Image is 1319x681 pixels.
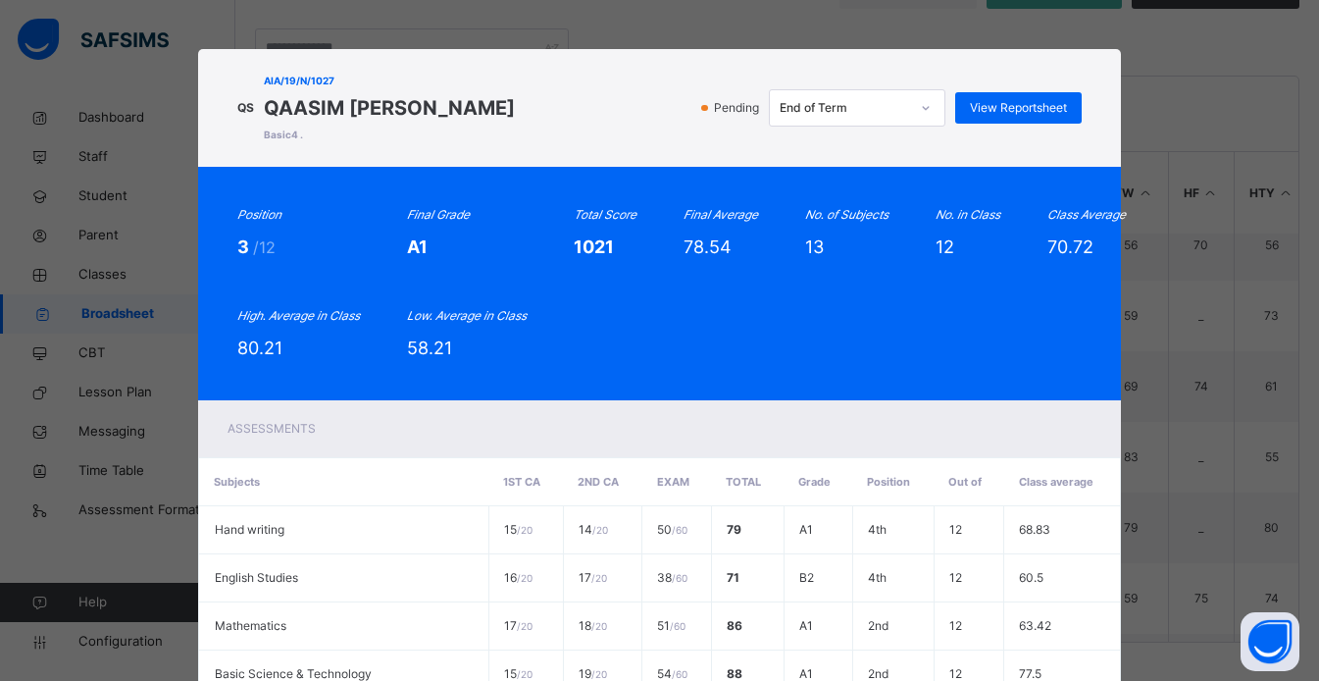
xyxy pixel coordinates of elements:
span: EXAM [657,475,689,489]
span: / 20 [517,524,533,536]
span: / 20 [591,668,607,680]
span: /12 [253,237,276,257]
span: Hand writing [215,522,284,537]
span: 15 [504,522,533,537]
span: / 20 [591,572,607,584]
span: Grade [798,475,831,489]
span: A1 [799,618,813,633]
span: 60.5 [1019,570,1043,585]
span: English Studies [215,570,298,585]
span: AIA/19/N/1027 [264,74,515,88]
span: 71 [727,570,739,585]
i: High. Average in Class [237,308,360,323]
span: 4th [868,570,887,585]
span: 12 [949,522,962,537]
span: 54 [657,666,687,681]
i: Final Grade [407,207,470,222]
span: 15 [504,666,533,681]
span: QS [237,100,254,115]
i: Low. Average in Class [407,308,527,323]
span: 17 [504,618,533,633]
span: A1 [799,666,813,681]
span: 17 [579,570,607,585]
span: 51 [657,618,685,633]
span: QAASIM [PERSON_NAME] [264,93,515,123]
span: 2ND CA [578,475,619,489]
i: No. in Class [936,207,1000,222]
span: Pending [712,99,765,117]
i: Total Score [574,207,636,222]
span: 19 [579,666,607,681]
span: 2nd [868,618,888,633]
span: 68.83 [1019,522,1050,537]
span: Basic Science & Technology [215,666,372,681]
span: / 60 [672,668,687,680]
span: 77.5 [1019,666,1041,681]
span: 63.42 [1019,618,1051,633]
span: / 20 [517,572,533,584]
span: 12 [949,666,962,681]
span: / 20 [591,620,607,632]
span: 4th [868,522,887,537]
span: / 60 [672,572,687,584]
span: Mathematics [215,618,286,633]
span: / 20 [592,524,608,536]
span: / 60 [672,524,687,536]
span: / 60 [670,620,685,632]
span: 86 [727,618,742,633]
span: B2 [799,570,814,585]
span: / 20 [517,668,533,680]
i: Position [237,207,281,222]
span: 50 [657,522,687,537]
span: 1ST CA [503,475,540,489]
span: 58.21 [407,338,452,358]
span: 16 [504,570,533,585]
span: Assessments [228,421,316,436]
span: 14 [579,522,608,537]
span: 2nd [868,666,888,681]
span: Subjects [214,475,260,489]
span: 88 [727,666,742,681]
span: 12 [936,236,954,257]
span: 38 [657,570,687,585]
span: 13 [805,236,824,257]
span: 1021 [574,236,614,257]
span: A1 [407,236,428,257]
span: 80.21 [237,338,282,358]
i: Final Average [684,207,758,222]
span: Basic4 . [264,128,515,142]
span: Class average [1019,475,1093,489]
span: 3 [237,236,253,257]
span: View Reportsheet [970,99,1067,117]
span: Out of [948,475,982,489]
span: 78.54 [684,236,732,257]
span: 18 [579,618,607,633]
span: Position [867,475,910,489]
span: A1 [799,522,813,537]
span: 12 [949,618,962,633]
i: No. of Subjects [805,207,888,222]
button: Open asap [1241,612,1299,671]
div: End of Term [780,99,909,117]
span: Total [726,475,761,489]
i: Class Average [1047,207,1126,222]
span: 70.72 [1047,236,1093,257]
span: 12 [949,570,962,585]
span: 79 [727,522,741,537]
span: / 20 [517,620,533,632]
